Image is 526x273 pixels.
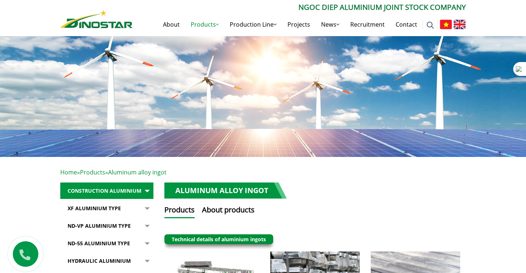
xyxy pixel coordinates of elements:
[345,13,390,36] a: Recruitment
[185,13,224,36] a: Products
[108,168,167,176] span: Aluminum alloy ingot
[390,13,423,36] a: Contact
[427,22,434,29] img: search
[60,182,153,199] a: Construction Aluminium
[282,13,316,36] a: Projects
[172,236,266,243] a: Technical details of aluminium ingots
[60,168,77,176] a: Home
[440,20,452,29] img: Tiếng Việt
[164,204,195,218] button: Products
[60,253,153,269] a: Hydraulic Aluminium
[60,200,153,217] a: XF Aluminium type
[224,13,282,36] a: Production Line
[60,168,167,176] span: » »
[60,10,133,28] img: Nhôm Dinostar
[202,204,255,218] button: About products
[316,13,345,36] a: News
[157,13,185,36] a: About
[164,182,287,199] h1: Aluminum alloy ingot
[60,218,153,234] a: ND-VP Aluminium type
[60,235,153,252] a: ND-55 Aluminium type
[454,20,466,29] img: English
[80,168,105,176] a: Products
[133,2,466,13] p: Ngoc Diep Aluminium Joint Stock Company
